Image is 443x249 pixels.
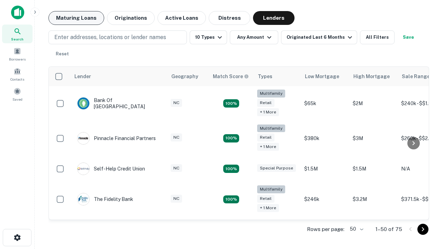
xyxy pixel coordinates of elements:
[230,30,278,44] button: Any Amount
[107,11,155,25] button: Originations
[360,30,395,44] button: All Filters
[190,30,227,44] button: 10 Types
[213,73,249,80] div: Capitalize uses an advanced AI algorithm to match your search with the best lender. The match sco...
[9,56,26,62] span: Borrowers
[78,193,89,205] img: picture
[353,72,390,81] div: High Mortgage
[10,76,24,82] span: Contacts
[77,163,145,175] div: Self-help Credit Union
[281,30,357,44] button: Originated Last 6 Months
[223,134,239,142] div: Matching Properties: 17, hasApolloMatch: undefined
[257,143,279,151] div: + 1 more
[257,204,279,212] div: + 1 more
[74,72,91,81] div: Lender
[70,67,167,86] th: Lender
[48,30,187,44] button: Enter addresses, locations or lender names
[171,195,182,203] div: NC
[257,133,274,141] div: Retail
[78,163,89,175] img: picture
[402,72,430,81] div: Sale Range
[171,99,182,107] div: NC
[408,194,443,227] iframe: Chat Widget
[417,224,428,235] button: Go to next page
[305,72,339,81] div: Low Mortgage
[213,73,247,80] h6: Match Score
[2,45,33,63] a: Borrowers
[301,86,349,121] td: $65k
[11,36,24,42] span: Search
[209,67,254,86] th: Capitalize uses an advanced AI algorithm to match your search with the best lender. The match sco...
[376,225,402,233] p: 1–50 of 75
[287,33,354,41] div: Originated Last 6 Months
[253,11,295,25] button: Lenders
[223,99,239,108] div: Matching Properties: 17, hasApolloMatch: undefined
[78,132,89,144] img: picture
[171,133,182,141] div: NC
[257,195,274,203] div: Retail
[301,182,349,217] td: $246k
[349,86,398,121] td: $2M
[171,164,182,172] div: NC
[2,85,33,103] a: Saved
[301,156,349,182] td: $1.5M
[51,47,73,61] button: Reset
[257,185,285,193] div: Multifamily
[301,121,349,156] td: $380k
[171,72,198,81] div: Geography
[257,164,296,172] div: Special Purpose
[349,121,398,156] td: $3M
[257,108,279,116] div: + 1 more
[78,98,89,109] img: picture
[223,195,239,204] div: Matching Properties: 10, hasApolloMatch: undefined
[77,132,156,145] div: Pinnacle Financial Partners
[2,25,33,43] a: Search
[257,99,274,107] div: Retail
[349,156,398,182] td: $1.5M
[301,67,349,86] th: Low Mortgage
[307,225,344,233] p: Rows per page:
[48,11,104,25] button: Maturing Loans
[257,124,285,132] div: Multifamily
[54,33,166,41] p: Enter addresses, locations or lender names
[157,11,206,25] button: Active Loans
[12,96,22,102] span: Saved
[77,97,160,110] div: Bank Of [GEOGRAPHIC_DATA]
[77,193,133,205] div: The Fidelity Bank
[2,65,33,83] a: Contacts
[209,11,250,25] button: Distress
[397,30,419,44] button: Save your search to get updates of matches that match your search criteria.
[254,67,301,86] th: Types
[257,90,285,98] div: Multifamily
[167,67,209,86] th: Geography
[258,72,272,81] div: Types
[347,224,364,234] div: 50
[11,6,24,19] img: capitalize-icon.png
[349,182,398,217] td: $3.2M
[349,67,398,86] th: High Mortgage
[223,165,239,173] div: Matching Properties: 11, hasApolloMatch: undefined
